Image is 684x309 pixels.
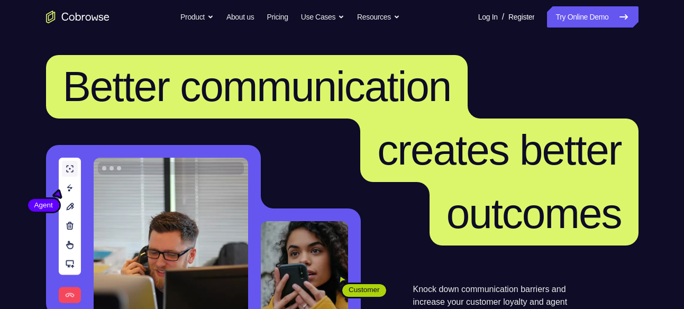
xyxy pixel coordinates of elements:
[508,6,534,28] a: Register
[46,11,110,23] a: Go to the home page
[502,11,504,23] span: /
[547,6,638,28] a: Try Online Demo
[377,126,621,174] span: creates better
[180,6,214,28] button: Product
[63,63,451,110] span: Better communication
[357,6,400,28] button: Resources
[226,6,254,28] a: About us
[446,190,622,237] span: outcomes
[267,6,288,28] a: Pricing
[301,6,344,28] button: Use Cases
[478,6,498,28] a: Log In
